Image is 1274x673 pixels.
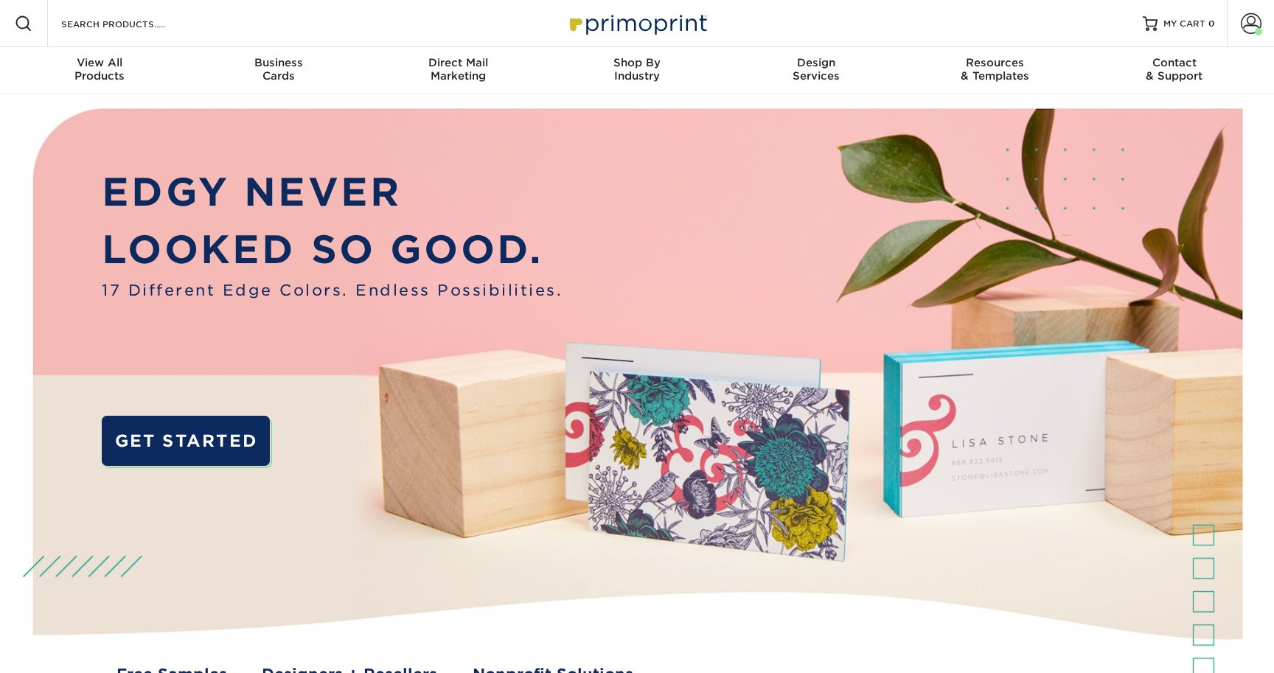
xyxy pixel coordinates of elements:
[60,15,203,32] input: SEARCH PRODUCTS.....
[369,47,548,94] a: Direct MailMarketing
[369,56,548,83] div: Marketing
[905,56,1085,69] span: Resources
[1085,47,1264,94] a: Contact& Support
[548,56,727,83] div: Industry
[563,7,711,39] img: Primoprint
[189,56,369,83] div: Cards
[548,47,727,94] a: Shop ByIndustry
[905,56,1085,83] div: & Templates
[1163,18,1205,30] span: MY CART
[1085,56,1264,83] div: & Support
[189,56,369,69] span: Business
[1208,18,1215,29] span: 0
[1085,56,1264,69] span: Contact
[726,56,905,83] div: Services
[10,56,189,69] span: View All
[10,56,189,83] div: Products
[189,47,369,94] a: BusinessCards
[102,164,563,221] p: EDGY NEVER
[102,221,563,279] p: LOOKED SO GOOD.
[905,47,1085,94] a: Resources& Templates
[548,56,727,69] span: Shop By
[726,56,905,69] span: Design
[369,56,548,69] span: Direct Mail
[102,279,563,301] span: 17 Different Edge Colors. Endless Possibilities.
[102,416,270,466] a: GET STARTED
[726,47,905,94] a: DesignServices
[10,47,189,94] a: View AllProducts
